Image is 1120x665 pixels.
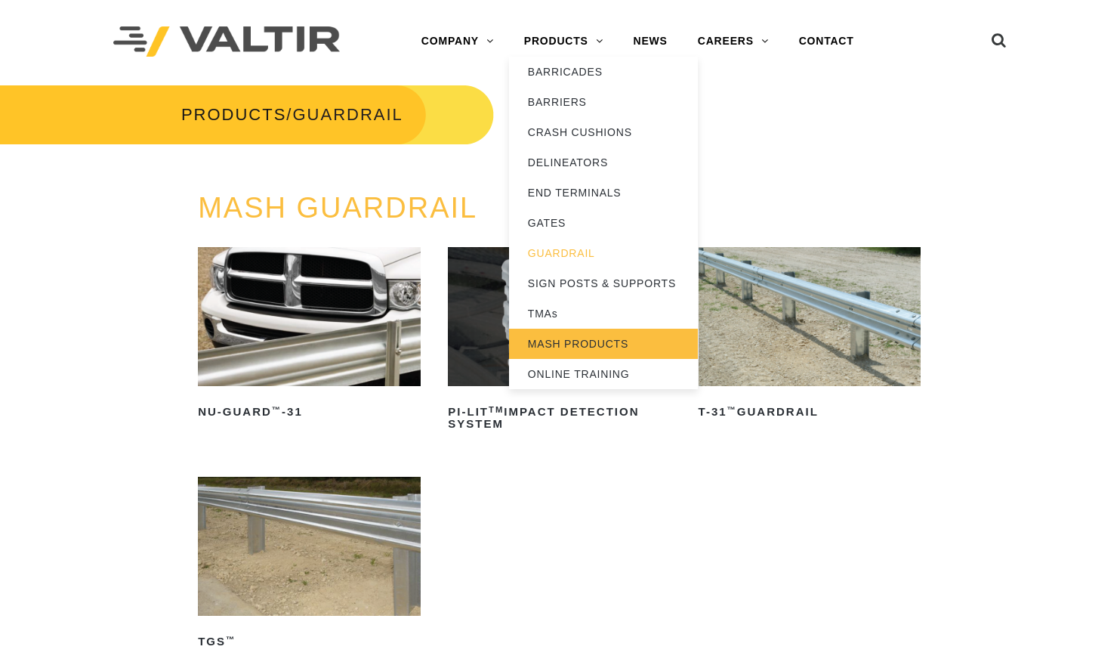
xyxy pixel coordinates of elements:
[619,26,683,57] a: NEWS
[509,238,698,268] a: GUARDRAIL
[509,26,619,57] a: PRODUCTS
[509,87,698,117] a: BARRIERS
[292,105,403,124] span: GUARDRAIL
[226,635,236,644] sup: ™
[272,405,282,414] sup: ™
[489,405,504,414] sup: TM
[509,208,698,238] a: GATES
[448,400,671,436] h2: PI-LIT Impact Detection System
[509,57,698,87] a: BARRICADES
[406,26,509,57] a: COMPANY
[699,400,921,424] h2: T-31 Guardrail
[509,147,698,178] a: DELINEATORS
[509,359,698,389] a: ONLINE TRAINING
[509,298,698,329] a: TMAs
[509,268,698,298] a: SIGN POSTS & SUPPORTS
[448,247,671,436] a: PI-LITTMImpact Detection System
[509,117,698,147] a: CRASH CUSHIONS
[198,192,477,224] a: MASH GUARDRAIL
[727,405,737,414] sup: ™
[113,26,340,57] img: Valtir
[509,329,698,359] a: MASH PRODUCTS
[683,26,784,57] a: CAREERS
[181,105,286,124] a: PRODUCTS
[198,629,421,654] h2: TGS
[509,178,698,208] a: END TERMINALS
[198,477,421,654] a: TGS™
[198,400,421,424] h2: NU-GUARD -31
[198,247,421,424] a: NU-GUARD™-31
[699,247,921,424] a: T-31™Guardrail
[784,26,869,57] a: CONTACT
